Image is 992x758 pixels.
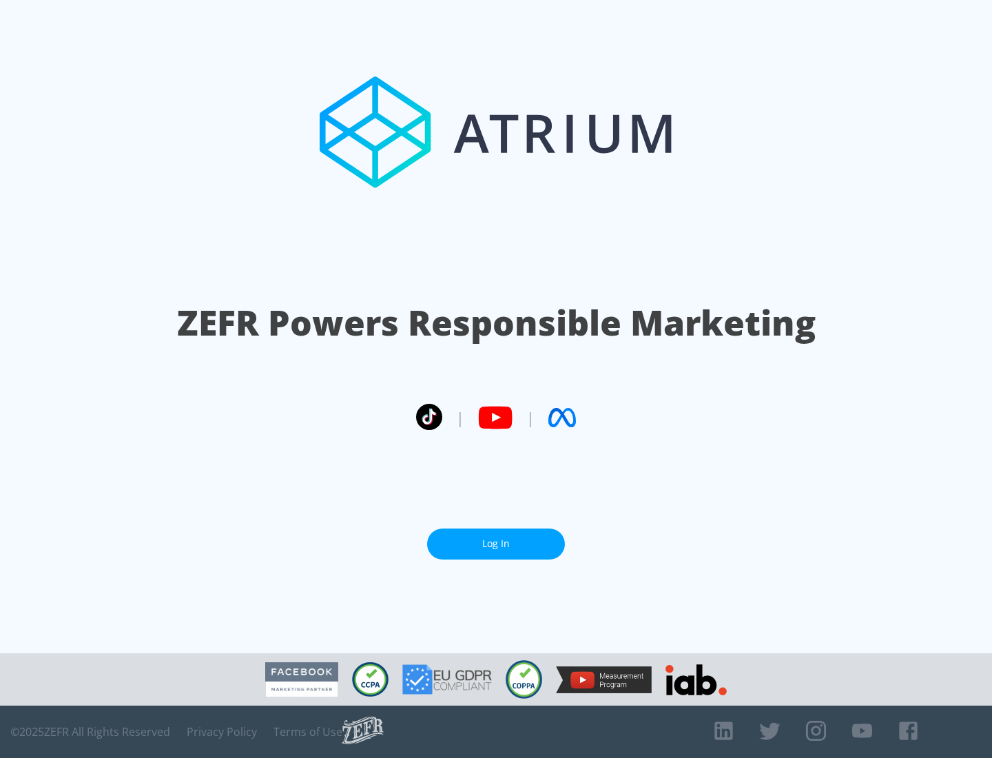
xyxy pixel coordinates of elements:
img: IAB [665,664,727,695]
a: Log In [427,529,565,560]
img: COPPA Compliant [506,660,542,699]
a: Privacy Policy [187,725,257,739]
img: GDPR Compliant [402,664,492,695]
img: YouTube Measurement Program [556,666,652,693]
img: Facebook Marketing Partner [265,662,338,697]
h1: ZEFR Powers Responsible Marketing [177,299,816,347]
span: | [526,407,535,428]
img: CCPA Compliant [352,662,389,697]
span: | [456,407,464,428]
a: Terms of Use [273,725,342,739]
span: © 2025 ZEFR All Rights Reserved [10,725,170,739]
